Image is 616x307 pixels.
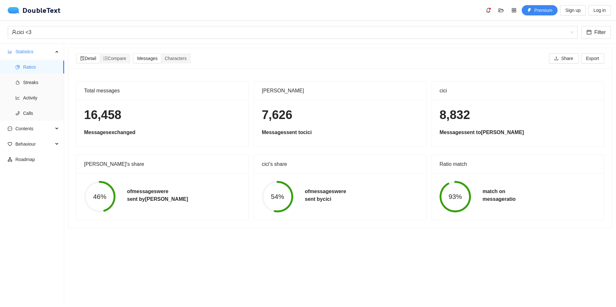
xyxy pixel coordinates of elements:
[588,5,611,15] button: Log in
[23,91,59,104] span: Activity
[15,45,53,58] span: Statistics
[23,107,59,120] span: Calls
[15,153,59,166] span: Roadmap
[262,81,418,100] div: [PERSON_NAME]
[84,107,241,123] h1: 16,458
[165,56,186,61] span: Characters
[534,7,552,14] span: Premium
[262,129,418,136] h5: Messages sent to cici
[483,8,493,13] span: bell
[8,7,61,13] div: DoubleText
[483,188,516,203] h5: match on message ratio
[440,155,596,173] div: Ratio match
[84,129,241,136] h5: Messages exchanged
[565,7,580,14] span: Sign up
[509,8,519,13] span: appstore
[527,8,532,13] span: thunderbolt
[262,155,418,173] div: cici's share
[15,65,20,69] span: pie-chart
[594,28,606,36] span: Filter
[103,56,108,61] span: ordered-list
[554,56,559,61] span: upload
[84,155,241,173] div: [PERSON_NAME]'s share
[15,122,53,135] span: Contents
[440,129,596,136] h5: Messages sent to [PERSON_NAME]
[549,53,578,64] button: uploadShare
[137,56,158,61] span: Messages
[80,56,96,61] span: Detail
[80,56,85,61] span: file-search
[15,111,20,115] span: phone
[84,81,241,100] div: Total messages
[509,5,519,15] button: appstore
[440,107,596,123] h1: 8,832
[15,96,20,100] span: line-chart
[561,55,573,62] span: Share
[440,81,596,100] div: cici
[15,80,20,85] span: fire
[560,5,586,15] button: Sign up
[440,193,471,200] span: 93%
[262,193,293,200] span: 54%
[8,126,12,131] span: message
[12,30,17,35] span: user
[8,157,12,162] span: apartment
[581,53,604,64] button: Export
[594,7,606,14] span: Log in
[8,7,61,13] a: logoDoubleText
[12,26,568,38] div: cici <3
[586,30,592,36] span: calendar
[496,8,506,13] span: folder-open
[12,26,574,38] span: cici <3
[15,138,53,150] span: Behaviour
[127,188,188,203] h5: of messages were sent by [PERSON_NAME]
[8,7,22,13] img: logo
[8,142,12,146] span: heart
[23,76,59,89] span: Streaks
[103,56,126,61] span: Compare
[522,5,558,15] button: thunderboltPremium
[581,26,611,39] button: calendarFilter
[84,193,116,200] span: 46%
[23,61,59,73] span: Ratios
[586,55,599,62] span: Export
[8,49,12,54] span: bar-chart
[483,5,493,15] button: bell
[305,188,346,203] h5: of messages were sent by cici
[496,5,506,15] button: folder-open
[262,107,418,123] h1: 7,626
